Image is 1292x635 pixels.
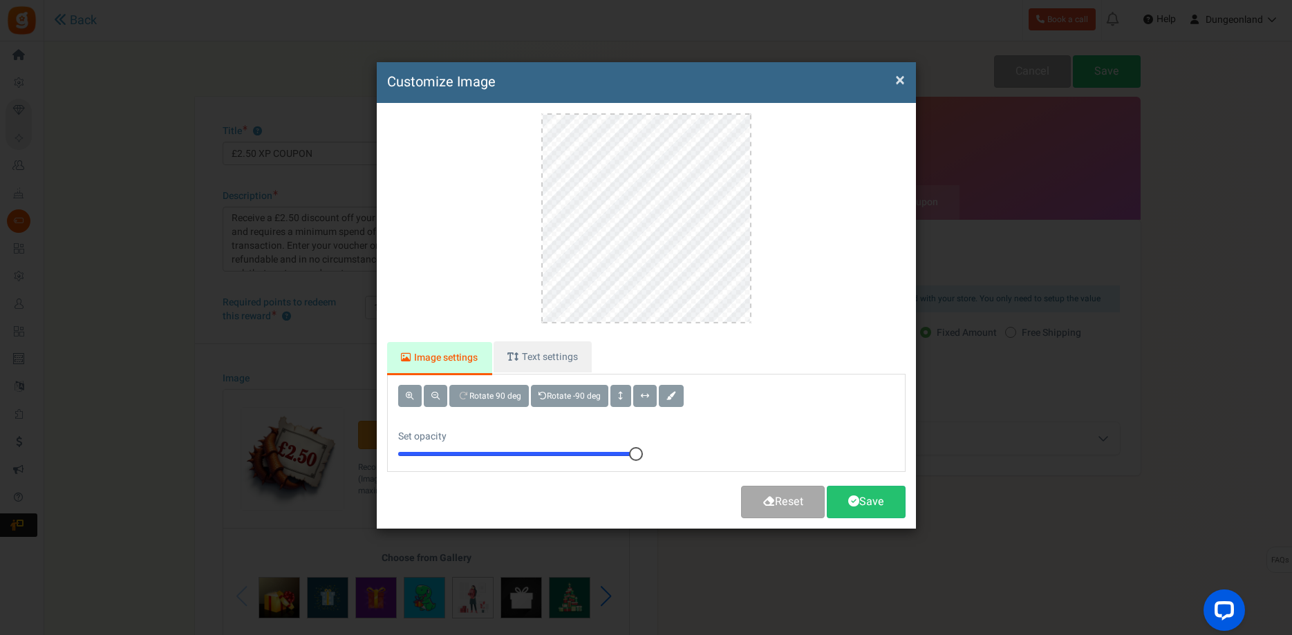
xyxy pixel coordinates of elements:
[827,486,906,518] a: Save
[494,341,592,372] a: Text settings
[449,385,529,407] button: Rotate 90 deg
[398,421,467,444] label: Set opacity
[387,73,906,93] h4: Customize Image
[610,385,631,407] button: Flip vertical
[398,385,422,407] button: Zoom in
[424,385,447,407] button: Zoom out
[659,385,684,407] button: Change background color
[531,385,608,407] button: Rotate -90 deg
[387,342,492,375] a: Image settings
[633,385,657,407] button: Flip horizontal
[895,73,905,88] button: ×
[741,486,825,518] a: Reset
